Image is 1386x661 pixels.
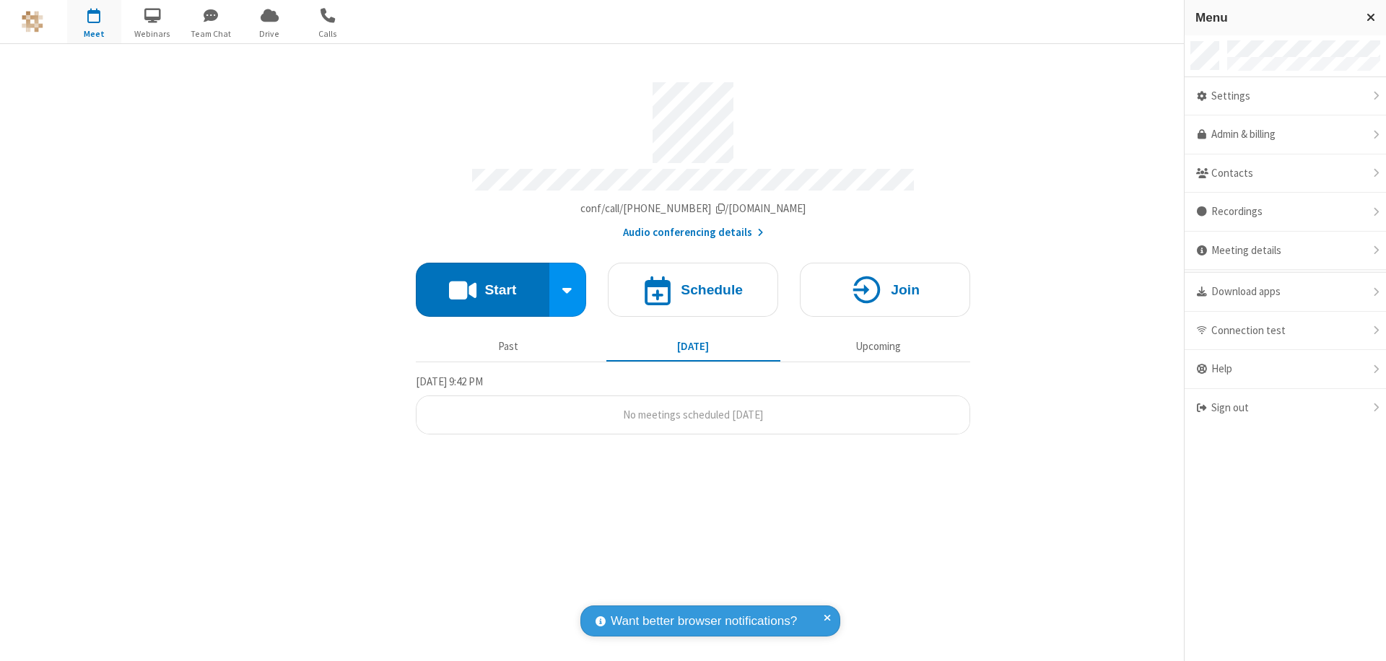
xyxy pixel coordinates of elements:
span: Meet [67,27,121,40]
button: Audio conferencing details [623,224,764,241]
div: Meeting details [1185,232,1386,271]
div: Connection test [1185,312,1386,351]
section: Account details [416,71,970,241]
button: [DATE] [606,333,780,360]
button: Schedule [608,263,778,317]
button: Past [422,333,596,360]
button: Upcoming [791,333,965,360]
div: Download apps [1185,273,1386,312]
div: Sign out [1185,389,1386,427]
h4: Start [484,283,516,297]
img: QA Selenium DO NOT DELETE OR CHANGE [22,11,43,32]
div: Settings [1185,77,1386,116]
button: Start [416,263,549,317]
div: Recordings [1185,193,1386,232]
h4: Schedule [681,283,743,297]
span: Drive [243,27,297,40]
div: Contacts [1185,154,1386,193]
span: Team Chat [184,27,238,40]
button: Copy my meeting room linkCopy my meeting room link [580,201,806,217]
div: Help [1185,350,1386,389]
span: Want better browser notifications? [611,612,797,631]
span: [DATE] 9:42 PM [416,375,483,388]
section: Today's Meetings [416,373,970,435]
span: Calls [301,27,355,40]
span: Webinars [126,27,180,40]
a: Admin & billing [1185,115,1386,154]
h3: Menu [1195,11,1354,25]
h4: Join [891,283,920,297]
span: Copy my meeting room link [580,201,806,215]
div: Start conference options [549,263,587,317]
button: Join [800,263,970,317]
span: No meetings scheduled [DATE] [623,408,763,421]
